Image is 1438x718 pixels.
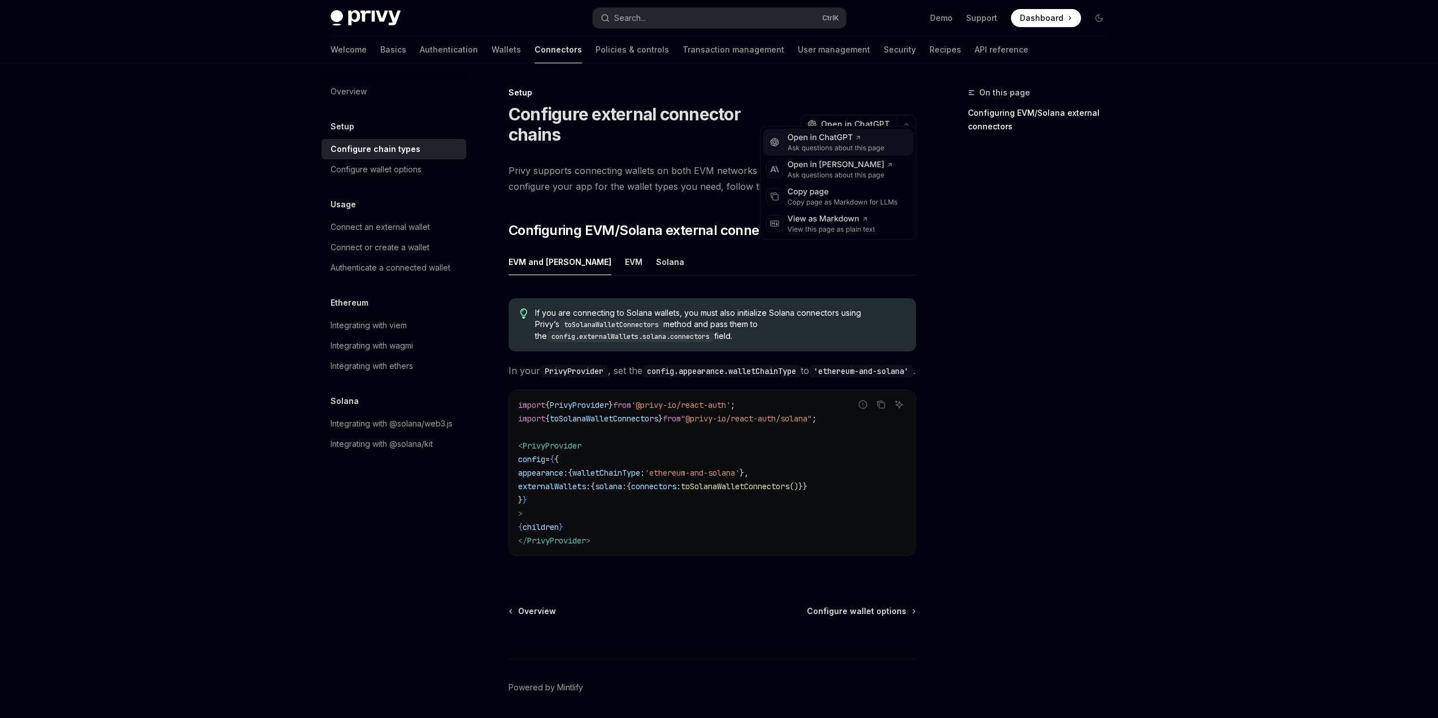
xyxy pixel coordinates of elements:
a: Authentication [420,36,478,63]
code: config.externalWallets.solana.connectors [547,331,714,342]
span: If you are connecting to Solana wallets, you must also initialize Solana connectors using Privy’s... [535,307,904,342]
a: Connectors [535,36,582,63]
span: { [554,454,559,464]
span: } [518,495,523,505]
a: Policies & controls [596,36,669,63]
a: Integrating with @solana/kit [322,434,466,454]
button: Report incorrect code [855,397,870,412]
a: Configuring EVM/Solana external connectors [968,104,1117,136]
span: Configuring EVM/Solana external connectors [509,221,792,240]
a: Demo [930,12,953,24]
span: { [545,414,550,424]
span: children [523,522,559,532]
a: Powered by Mintlify [509,682,583,693]
span: { [545,400,550,410]
span: { [518,522,523,532]
a: Integrating with wagmi [322,336,466,356]
a: Overview [322,81,466,102]
span: PrivyProvider [523,441,581,451]
span: solana: [595,481,627,491]
span: Privy supports connecting wallets on both EVM networks and Solana to your application. To configu... [509,163,916,194]
div: Configure wallet options [331,163,422,176]
span: Open in ChatGPT [821,119,890,130]
h5: Setup [331,120,354,133]
button: Toggle dark mode [1090,9,1108,27]
span: Dashboard [1020,12,1063,24]
span: Configure wallet options [807,606,906,617]
div: Integrating with wagmi [331,339,413,353]
span: externalWallets: [518,481,590,491]
span: Overview [518,606,556,617]
h5: Solana [331,394,359,408]
span: On this page [979,86,1030,99]
span: appearance: [518,468,568,478]
a: Configure wallet options [807,606,915,617]
code: toSolanaWalletConnectors [559,319,663,330]
div: Integrating with @solana/web3.js [331,417,453,430]
button: Open in ChatGPT [800,115,897,134]
span: ()}} [789,481,807,491]
span: = [545,454,550,464]
span: walletChainType: [572,468,645,478]
span: PrivyProvider [527,536,586,546]
div: EVM and [PERSON_NAME] [509,249,611,275]
span: In your , set the to . [509,363,916,378]
button: Ask AI [892,397,906,412]
span: PrivyProvider [550,400,609,410]
span: } [559,522,563,532]
div: Search... [614,11,646,25]
span: > [518,508,523,519]
div: Integrating with @solana/kit [331,437,433,451]
a: Integrating with viem [322,315,466,336]
span: import [518,414,545,424]
a: Configure chain types [322,139,466,159]
a: Overview [510,606,556,617]
a: User management [798,36,870,63]
div: EVM [625,249,642,275]
span: }, [740,468,749,478]
div: View as Markdown [788,214,875,225]
a: Integrating with ethers [322,356,466,376]
div: Setup [509,87,916,98]
a: API reference [975,36,1028,63]
img: dark logo [331,10,401,26]
code: PrivyProvider [540,365,608,377]
a: Dashboard [1011,9,1081,27]
a: Connect an external wallet [322,217,466,237]
span: > [586,536,590,546]
a: Basics [380,36,406,63]
span: toSolanaWalletConnectors [681,481,789,491]
span: from [613,400,631,410]
div: Configure chain types [331,142,420,156]
span: } [523,495,527,505]
span: { [550,454,554,464]
a: Connect or create a wallet [322,237,466,258]
span: 'ethereum-and-solana' [645,468,740,478]
button: Open search [593,8,846,28]
span: < [518,441,523,451]
span: '@privy-io/react-auth' [631,400,731,410]
div: Integrating with ethers [331,359,413,373]
a: Transaction management [683,36,784,63]
span: ; [731,400,735,410]
a: Configure wallet options [322,159,466,180]
span: { [627,481,631,491]
div: Open in [PERSON_NAME] [788,159,893,171]
span: from [663,414,681,424]
span: "@privy-io/react-auth/solana" [681,414,812,424]
span: connectors: [631,481,681,491]
span: { [590,481,595,491]
div: Solana [656,249,684,275]
div: Connect an external wallet [331,220,430,234]
div: Copy page as Markdown for LLMs [788,198,898,207]
a: Wallets [492,36,521,63]
div: Open in ChatGPT [788,132,884,143]
span: </ [518,536,527,546]
h5: Ethereum [331,296,368,310]
h1: Configure external connector chains [509,104,796,145]
div: Connect or create a wallet [331,241,429,254]
code: config.appearance.walletChainType [642,365,801,377]
span: toSolanaWalletConnectors [550,414,658,424]
a: Support [966,12,997,24]
div: Integrating with viem [331,319,407,332]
